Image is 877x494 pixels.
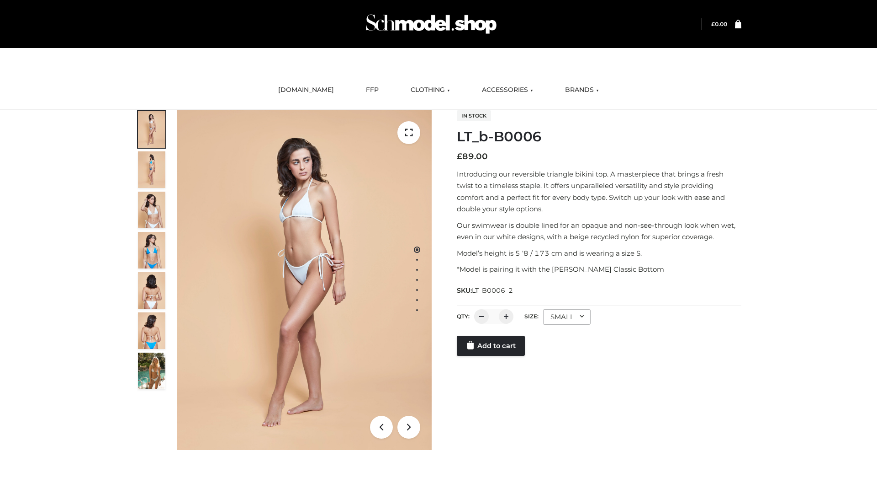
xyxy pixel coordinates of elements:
[457,247,741,259] p: Model’s height is 5 ‘8 / 173 cm and is wearing a size S.
[711,21,715,27] span: £
[138,192,165,228] img: ArielClassicBikiniTop_CloudNine_AzureSky_OW114ECO_3-scaled.jpg
[457,313,470,320] label: QTY:
[359,80,386,100] a: FFP
[138,232,165,268] img: ArielClassicBikiniTop_CloudNine_AzureSky_OW114ECO_4-scaled.jpg
[457,151,488,161] bdi: 89.00
[138,353,165,389] img: Arieltop_CloudNine_AzureSky2.jpg
[457,151,462,161] span: £
[711,21,727,27] a: £0.00
[457,336,525,356] a: Add to cart
[475,80,540,100] a: ACCESSORIES
[138,111,165,148] img: ArielClassicBikiniTop_CloudNine_AzureSky_OW114ECO_1-scaled.jpg
[524,313,539,320] label: Size:
[457,110,491,121] span: In stock
[457,263,741,275] p: *Model is pairing it with the [PERSON_NAME] Classic Bottom
[177,110,432,450] img: LT_b-B0006
[558,80,606,100] a: BRANDS
[472,286,513,295] span: LT_B0006_2
[711,21,727,27] bdi: 0.00
[543,309,591,325] div: SMALL
[138,312,165,349] img: ArielClassicBikiniTop_CloudNine_AzureSky_OW114ECO_8-scaled.jpg
[404,80,457,100] a: CLOTHING
[457,129,741,145] h1: LT_b-B0006
[138,151,165,188] img: ArielClassicBikiniTop_CloudNine_AzureSky_OW114ECO_2-scaled.jpg
[138,272,165,309] img: ArielClassicBikiniTop_CloudNine_AzureSky_OW114ECO_7-scaled.jpg
[363,6,500,42] img: Schmodel Admin 964
[457,220,741,243] p: Our swimwear is double lined for an opaque and non-see-through look when wet, even in our white d...
[457,285,514,296] span: SKU:
[271,80,341,100] a: [DOMAIN_NAME]
[457,168,741,215] p: Introducing our reversible triangle bikini top. A masterpiece that brings a fresh twist to a time...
